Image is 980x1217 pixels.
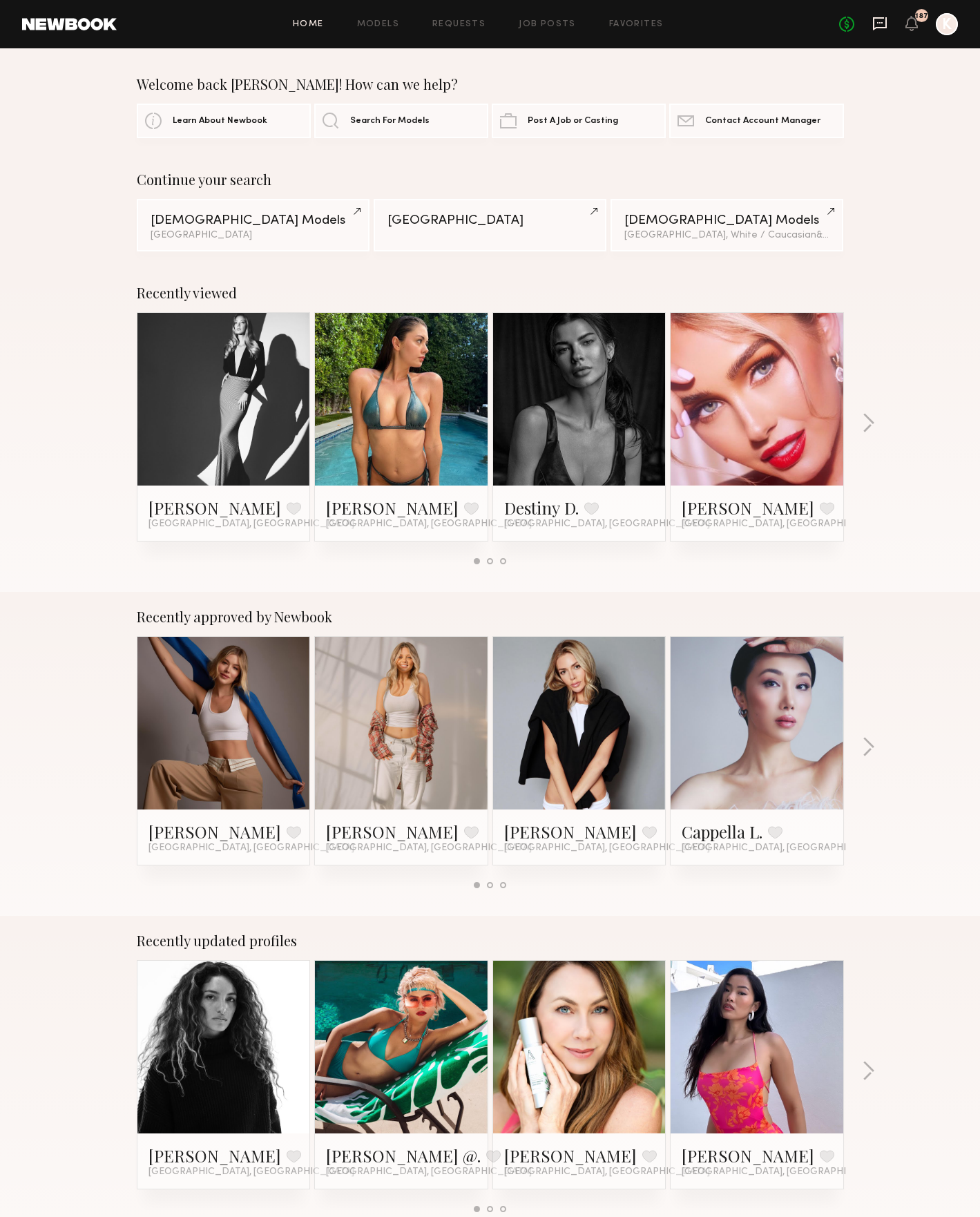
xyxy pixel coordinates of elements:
span: [GEOGRAPHIC_DATA], [GEOGRAPHIC_DATA] [682,843,887,854]
span: Search For Models [350,117,430,126]
span: Contact Account Manager [705,117,820,126]
span: [GEOGRAPHIC_DATA], [GEOGRAPHIC_DATA] [504,519,710,530]
a: Cappella L. [682,821,762,843]
span: [GEOGRAPHIC_DATA], [GEOGRAPHIC_DATA] [504,1167,710,1178]
span: [GEOGRAPHIC_DATA], [GEOGRAPHIC_DATA] [148,843,354,854]
div: Recently approved by Newbook [137,608,844,625]
a: Home [293,20,324,29]
div: [DEMOGRAPHIC_DATA] Models [624,214,829,227]
span: [GEOGRAPHIC_DATA], [GEOGRAPHIC_DATA] [682,1167,887,1178]
a: [GEOGRAPHIC_DATA] [374,199,606,251]
div: Continue your search [137,171,844,188]
a: [PERSON_NAME] [682,497,814,519]
span: Post A Job or Casting [528,117,618,126]
span: & 1 other filter [816,231,876,240]
a: Models [357,20,399,29]
a: Favorites [609,20,664,29]
span: [GEOGRAPHIC_DATA], [GEOGRAPHIC_DATA] [326,843,532,854]
div: Welcome back [PERSON_NAME]! How can we help? [137,76,844,93]
span: [GEOGRAPHIC_DATA], [GEOGRAPHIC_DATA] [504,843,710,854]
div: Recently updated profiles [137,932,844,949]
a: [DEMOGRAPHIC_DATA] Models[GEOGRAPHIC_DATA] [137,199,369,251]
a: [PERSON_NAME] [504,1144,637,1167]
a: [DEMOGRAPHIC_DATA] Models[GEOGRAPHIC_DATA], White / Caucasian&1other filter [611,199,843,251]
div: [GEOGRAPHIC_DATA], White / Caucasian [624,231,829,240]
div: [GEOGRAPHIC_DATA] [387,214,593,227]
a: [PERSON_NAME] [682,1144,814,1167]
a: [PERSON_NAME] [326,821,459,843]
a: Learn About Newbook [137,104,311,138]
span: [GEOGRAPHIC_DATA], [GEOGRAPHIC_DATA] [326,1167,532,1178]
a: Job Posts [519,20,576,29]
div: [DEMOGRAPHIC_DATA] Models [151,214,356,227]
a: [PERSON_NAME] [148,1144,281,1167]
span: [GEOGRAPHIC_DATA], [GEOGRAPHIC_DATA] [326,519,532,530]
div: 187 [915,12,928,20]
a: Search For Models [314,104,488,138]
a: Requests [432,20,486,29]
a: [PERSON_NAME] [504,821,637,843]
span: [GEOGRAPHIC_DATA], [GEOGRAPHIC_DATA] [148,1167,354,1178]
div: [GEOGRAPHIC_DATA] [151,231,356,240]
a: [PERSON_NAME] [148,821,281,843]
a: Post A Job or Casting [492,104,666,138]
span: [GEOGRAPHIC_DATA], [GEOGRAPHIC_DATA] [148,519,354,530]
span: [GEOGRAPHIC_DATA], [GEOGRAPHIC_DATA] [682,519,887,530]
span: Learn About Newbook [173,117,267,126]
a: Destiny D. [504,497,579,519]
a: Contact Account Manager [669,104,843,138]
a: [PERSON_NAME] [148,497,281,519]
a: [PERSON_NAME] [326,497,459,519]
a: K [936,13,958,35]
a: [PERSON_NAME] @. [326,1144,481,1167]
div: Recently viewed [137,285,844,301]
